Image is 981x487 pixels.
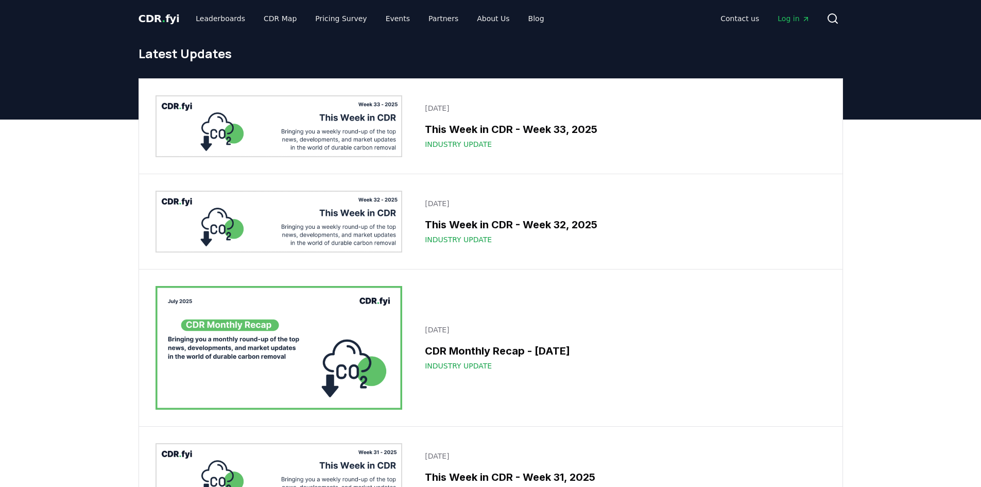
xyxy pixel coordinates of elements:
span: CDR fyi [139,12,180,25]
h3: This Week in CDR - Week 33, 2025 [425,122,819,137]
p: [DATE] [425,325,819,335]
h3: This Week in CDR - Week 32, 2025 [425,217,819,232]
span: Industry Update [425,361,492,371]
span: Log in [778,13,810,24]
a: [DATE]CDR Monthly Recap - [DATE]Industry Update [419,318,825,377]
p: [DATE] [425,103,819,113]
img: This Week in CDR - Week 33, 2025 blog post image [156,95,403,157]
h3: This Week in CDR - Week 31, 2025 [425,469,819,485]
p: [DATE] [425,198,819,209]
nav: Main [712,9,818,28]
a: About Us [469,9,518,28]
img: CDR Monthly Recap - July 2025 blog post image [156,286,403,410]
a: CDR.fyi [139,11,180,26]
a: [DATE]This Week in CDR - Week 33, 2025Industry Update [419,97,825,156]
span: Industry Update [425,139,492,149]
span: . [162,12,165,25]
a: Partners [420,9,467,28]
a: [DATE]This Week in CDR - Week 32, 2025Industry Update [419,192,825,251]
a: Blog [520,9,553,28]
a: Contact us [712,9,767,28]
a: CDR Map [255,9,305,28]
a: Pricing Survey [307,9,375,28]
h3: CDR Monthly Recap - [DATE] [425,343,819,359]
img: This Week in CDR - Week 32, 2025 blog post image [156,191,403,253]
p: [DATE] [425,451,819,461]
span: Industry Update [425,234,492,245]
a: Leaderboards [187,9,253,28]
a: Events [377,9,418,28]
nav: Main [187,9,552,28]
h1: Latest Updates [139,45,843,62]
a: Log in [769,9,818,28]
